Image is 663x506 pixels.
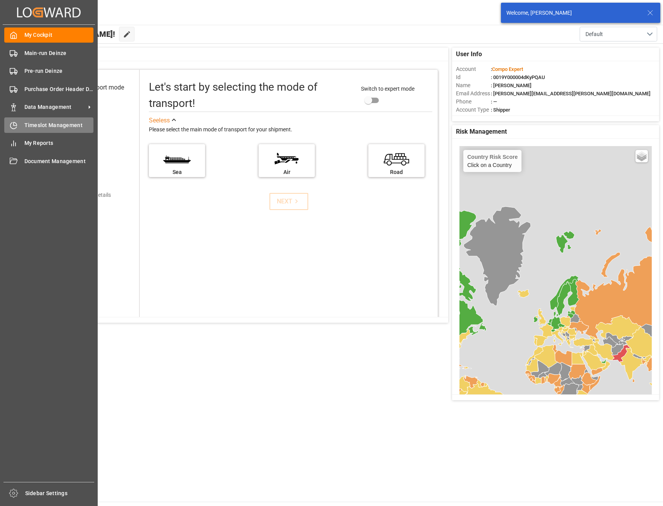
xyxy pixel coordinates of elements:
span: Compo Expert [492,66,523,72]
span: : — [491,99,497,105]
span: Sidebar Settings [25,489,95,497]
span: Data Management [24,103,86,111]
h4: Country Risk Score [467,154,518,160]
span: : Shipper [491,107,510,113]
span: Account [456,65,491,73]
a: Layers [635,150,648,162]
span: Pre-run Deinze [24,67,94,75]
span: My Cockpit [24,31,94,39]
span: Purchase Order Header Deinze [24,85,94,93]
a: My Cockpit [4,28,93,43]
span: Main-run Deinze [24,49,94,57]
div: See less [149,116,170,125]
button: NEXT [269,193,308,210]
a: Purchase Order Header Deinze [4,81,93,96]
a: Timeslot Management [4,117,93,133]
a: Pre-run Deinze [4,64,93,79]
span: Name [456,81,491,89]
span: : [491,66,523,72]
span: User Info [456,50,482,59]
span: Phone [456,98,491,106]
span: : [PERSON_NAME] [491,83,532,88]
div: Please select the main mode of transport for your shipment. [149,125,432,134]
div: Air [262,168,311,176]
div: Road [372,168,421,176]
span: My Reports [24,139,94,147]
div: Sea [153,168,201,176]
span: Email Address [456,89,491,98]
div: NEXT [277,197,300,206]
span: Default [585,30,603,38]
span: Risk Management [456,127,507,136]
span: Document Management [24,157,94,165]
span: Timeslot Management [24,121,94,129]
div: Let's start by selecting the mode of transport! [149,79,353,112]
span: : 0019Y000004dKyPQAU [491,74,545,80]
span: Id [456,73,491,81]
span: Switch to expert mode [361,86,414,92]
span: Account Type [456,106,491,114]
button: open menu [580,27,657,41]
div: Click on a Country [467,154,518,168]
div: Select transport mode [64,83,124,92]
div: Welcome, [PERSON_NAME] [506,9,640,17]
span: : [PERSON_NAME][EMAIL_ADDRESS][PERSON_NAME][DOMAIN_NAME] [491,91,651,96]
a: Main-run Deinze [4,45,93,60]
